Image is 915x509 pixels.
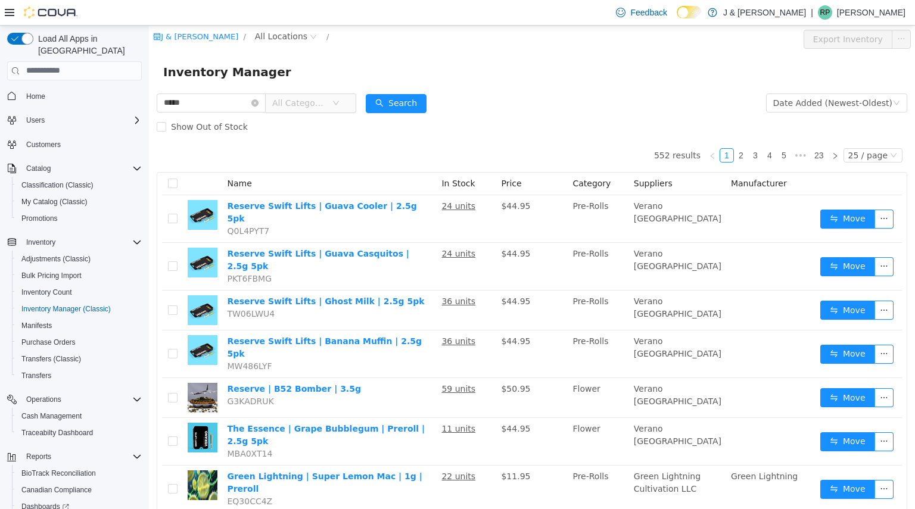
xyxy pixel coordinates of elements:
[17,409,86,423] a: Cash Management
[12,210,147,227] button: Promotions
[12,284,147,301] button: Inventory Count
[2,391,147,408] button: Operations
[485,176,572,198] span: Verano [GEOGRAPHIC_DATA]
[677,6,702,18] input: Dark Mode
[17,252,142,266] span: Adjustments (Classic)
[419,265,480,305] td: Pre-Rolls
[292,358,326,368] u: 59 units
[78,223,260,245] a: Reserve Swift Lifts | Guava Casquitos | 2.5g 5pk
[292,153,326,163] span: In Stock
[33,33,142,57] span: Load All Apps in [GEOGRAPHIC_DATA]
[726,454,745,473] button: icon: ellipsis
[12,251,147,267] button: Adjustments (Classic)
[12,465,147,482] button: BioTrack Reconciliation
[21,180,94,190] span: Classification (Classic)
[78,271,275,280] a: Reserve Swift Lifts | Ghost Milk | 2.5g 5pk
[419,305,480,352] td: Pre-Rolls
[21,338,76,347] span: Purchase Orders
[217,68,278,88] button: icon: searchSearch
[17,302,142,316] span: Inventory Manager (Classic)
[671,454,726,473] button: icon: swapMove
[744,74,751,82] i: icon: down
[12,193,147,210] button: My Catalog (Classic)
[17,369,142,383] span: Transfers
[12,177,147,193] button: Classification (Classic)
[17,96,104,106] span: Show Out of Stock
[17,335,80,349] a: Purchase Orders
[424,153,462,163] span: Category
[21,214,58,223] span: Promotions
[21,271,82,280] span: Bulk Pricing Import
[352,271,381,280] span: $44.95
[102,74,110,81] i: icon: close-circle
[78,283,126,293] span: TW06LWU4
[624,68,743,86] div: Date Added (Newest-Oldest)
[642,123,661,137] span: •••
[571,123,584,136] a: 1
[820,5,830,20] span: RP
[39,222,69,252] img: Reserve Swift Lifts | Guava Casquitos | 2.5g 5pk hero shot
[39,445,69,474] img: Green Lightning | Super Lemon Mac | 1g | Preroll hero shot
[614,123,627,136] a: 4
[818,5,832,20] div: Raj Patel
[485,358,572,380] span: Verano [GEOGRAPHIC_DATA]
[642,123,661,137] li: Next 5 Pages
[17,195,142,209] span: My Catalog (Classic)
[78,471,123,480] span: EQ30CC4Z
[78,176,267,198] a: Reserve Swift Lifts | Guava Cooler | 2.5g 5pk
[17,211,142,226] span: Promotions
[78,201,120,210] span: Q0L4PYT7
[21,354,81,364] span: Transfers (Classic)
[12,367,147,384] button: Transfers
[671,363,726,382] button: icon: swapMove
[585,123,599,137] li: 2
[726,319,745,338] button: icon: ellipsis
[586,123,599,136] a: 2
[17,178,98,192] a: Classification (Classic)
[39,397,69,427] img: The Essence | Grape Bubblegum | Preroll | 2.5g 5pk hero shot
[39,310,69,339] img: Reserve Swift Lifts | Banana Muffin | 2.5g 5pk hero shot
[17,352,86,366] a: Transfers (Classic)
[21,113,49,127] button: Users
[726,232,745,251] button: icon: ellipsis
[123,71,178,83] span: All Categories
[21,288,72,297] span: Inventory Count
[17,302,116,316] a: Inventory Manager (Classic)
[726,275,745,294] button: icon: ellipsis
[726,363,745,382] button: icon: ellipsis
[485,446,552,468] span: Green Lightning Cultivation LLC
[485,311,572,333] span: Verano [GEOGRAPHIC_DATA]
[17,318,142,333] span: Manifests
[78,153,102,163] span: Name
[2,160,147,177] button: Catalog
[183,74,191,82] i: icon: down
[683,127,690,134] i: icon: right
[26,164,51,173] span: Catalog
[671,275,726,294] button: icon: swapMove
[39,357,69,387] img: Reserve | B52 Bomber | 3.5g hero shot
[21,235,142,249] span: Inventory
[419,392,480,440] td: Flower
[21,428,93,438] span: Traceabilty Dashboard
[17,426,142,440] span: Traceabilty Dashboard
[17,369,56,383] a: Transfers
[485,271,572,293] span: Verano [GEOGRAPHIC_DATA]
[292,176,326,185] u: 24 units
[39,174,69,204] img: Reserve Swift Lifts | Guava Cooler | 2.5g 5pk hero shot
[352,176,381,185] span: $44.95
[21,89,50,104] a: Home
[21,485,92,495] span: Canadian Compliance
[21,449,56,464] button: Reports
[12,424,147,441] button: Traceabilty Dashboard
[614,123,628,137] li: 4
[671,407,726,426] button: icon: swapMove
[26,238,55,247] span: Inventory
[611,1,671,24] a: Feedback
[21,392,142,407] span: Operations
[12,334,147,351] button: Purchase Orders
[17,409,142,423] span: Cash Management
[292,271,326,280] u: 36 units
[352,398,381,408] span: $44.95
[21,235,60,249] button: Inventory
